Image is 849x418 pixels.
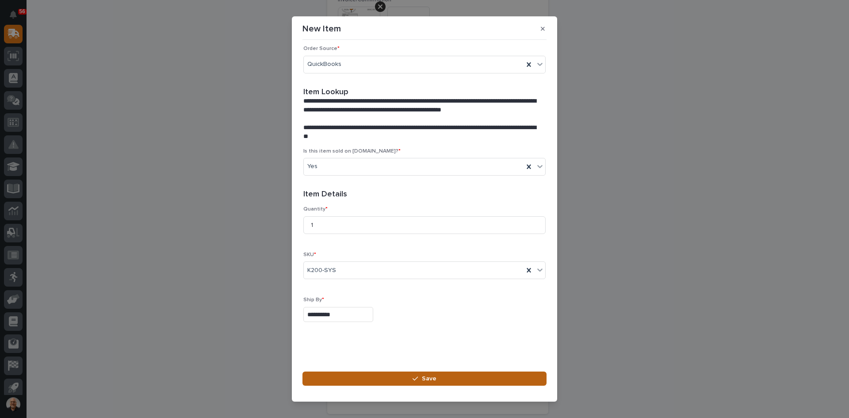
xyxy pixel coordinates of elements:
button: Save [302,372,547,386]
span: K200-SYS [307,266,336,275]
span: Ship By [303,297,324,303]
span: Is this item sold on [DOMAIN_NAME]? [303,149,401,154]
span: Save [422,375,436,383]
span: QuickBooks [307,60,341,69]
h2: Item Details [303,190,347,199]
span: SKU [303,252,316,257]
p: New Item [302,23,341,34]
span: Yes [307,162,317,171]
span: Order Source [303,46,340,51]
h2: Item Lookup [303,88,348,97]
span: Quantity [303,207,328,212]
